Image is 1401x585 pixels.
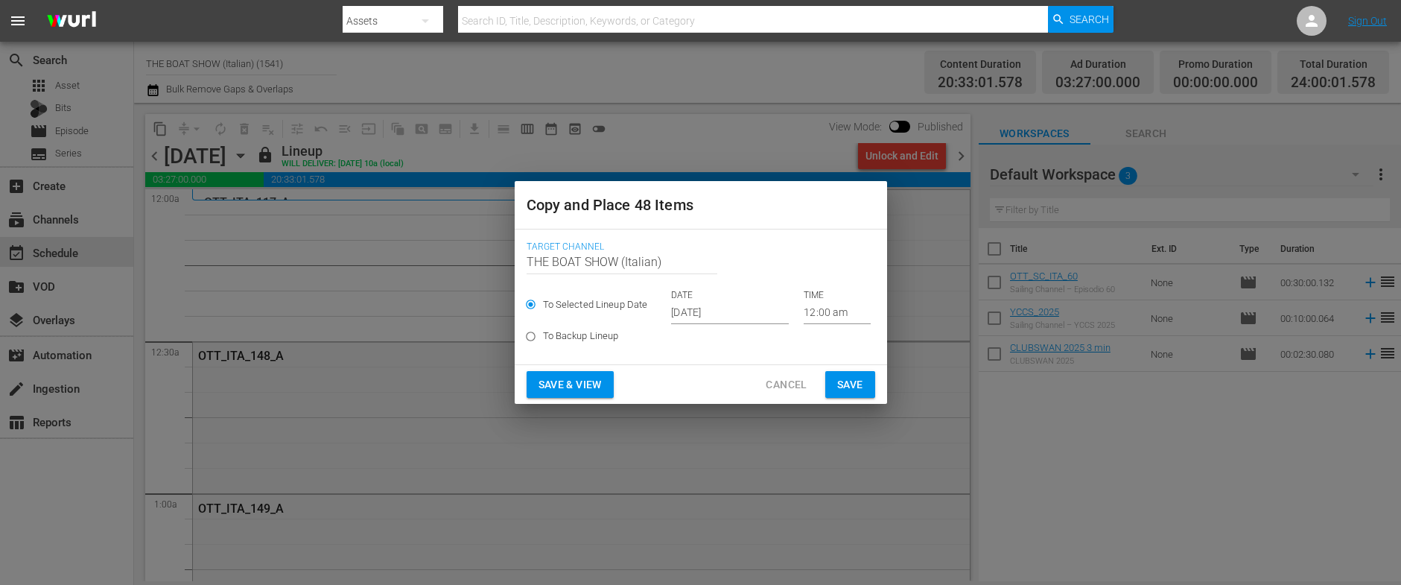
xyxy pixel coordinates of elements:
[1348,15,1387,27] a: Sign Out
[671,289,789,302] p: DATE
[766,376,807,394] span: Cancel
[543,329,619,344] span: To Backup Lineup
[825,371,875,399] button: Save
[36,4,107,39] img: ans4CAIJ8jUAAAAAAAAAAAAAAAAAAAAAAAAgQb4GAAAAAAAAAAAAAAAAAAAAAAAAJMjXAAAAAAAAAAAAAAAAAAAAAAAAgAT5G...
[539,376,602,394] span: Save & View
[9,12,27,30] span: menu
[1070,6,1109,33] span: Search
[527,193,875,217] h2: Copy and Place 48 Items
[543,297,648,312] span: To Selected Lineup Date
[527,371,614,399] button: Save & View
[527,241,868,253] span: Target Channel
[837,376,863,394] span: Save
[804,289,871,302] p: TIME
[754,371,819,399] button: Cancel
